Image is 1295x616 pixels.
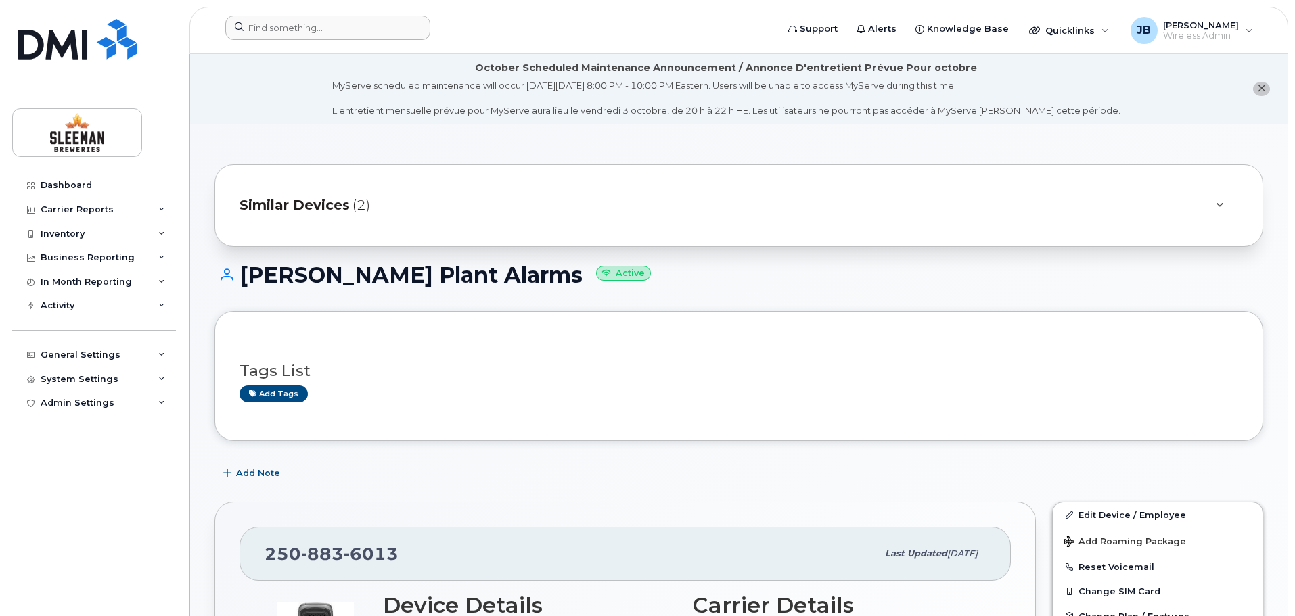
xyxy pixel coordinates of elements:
[1064,536,1186,549] span: Add Roaming Package
[1053,554,1263,579] button: Reset Voicemail
[1053,527,1263,554] button: Add Roaming Package
[301,544,344,564] span: 883
[885,548,947,559] span: Last updated
[240,385,308,402] a: Add tags
[332,79,1120,117] div: MyServe scheduled maintenance will occur [DATE][DATE] 8:00 PM - 10:00 PM Eastern. Users will be u...
[240,362,1238,379] h3: Tags List
[1253,82,1270,96] button: close notification
[214,263,1263,287] h1: [PERSON_NAME] Plant Alarms
[236,467,280,479] span: Add Note
[344,544,399,564] span: 6013
[265,544,399,564] span: 250
[596,266,651,281] small: Active
[475,61,977,75] div: October Scheduled Maintenance Announcement / Annonce D'entretient Prévue Pour octobre
[947,548,978,559] span: [DATE]
[1053,502,1263,527] a: Edit Device / Employee
[353,195,370,215] span: (2)
[214,461,292,485] button: Add Note
[240,195,350,215] span: Similar Devices
[1053,579,1263,603] button: Change SIM Card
